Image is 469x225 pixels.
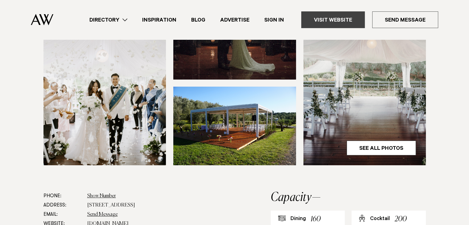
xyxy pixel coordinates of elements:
dt: Address: [43,201,82,210]
a: See All Photos [347,141,416,155]
a: Send Message [372,11,438,28]
a: Visit Website [301,11,365,28]
h2: Capacity [271,191,426,204]
a: Directory [82,16,135,24]
img: bracu outdoor wedding space [173,87,296,165]
a: Send Message [87,212,118,217]
div: Dining [290,215,306,223]
a: Blog [184,16,213,24]
div: 160 [311,214,321,225]
dt: Phone: [43,191,82,201]
img: Auckland Weddings Logo [31,14,53,25]
a: Sign In [257,16,291,24]
a: Advertise [213,16,257,24]
dt: Email: [43,210,82,219]
div: Cocktail [370,215,390,223]
div: 200 [395,214,407,225]
a: Show Number [87,194,116,198]
a: Inspiration [135,16,184,24]
dd: [STREET_ADDRESS] [87,201,231,210]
